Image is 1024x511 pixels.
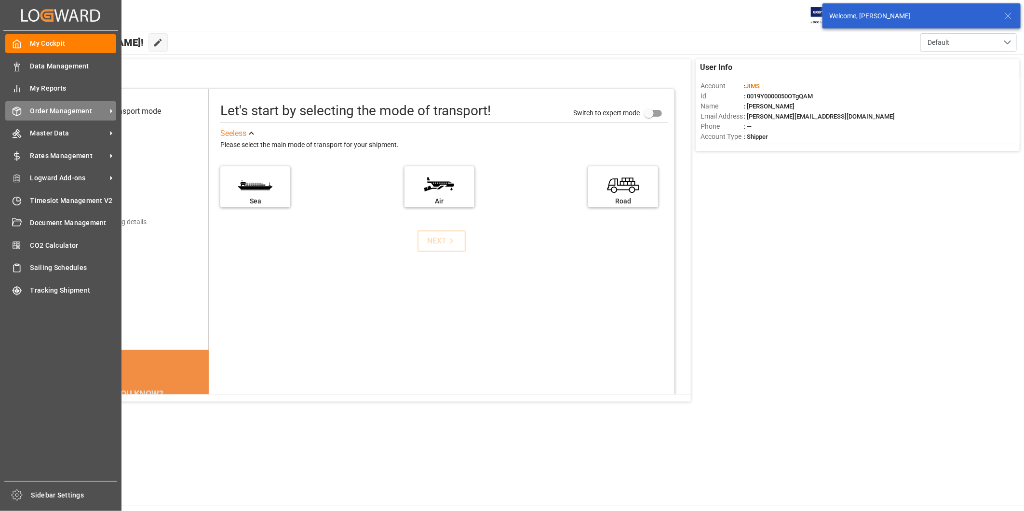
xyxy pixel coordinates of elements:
[54,384,209,404] div: DID YOU KNOW?
[701,62,733,73] span: User Info
[701,132,744,142] span: Account Type
[573,109,640,117] span: Switch to expert mode
[40,33,144,52] span: Hello [PERSON_NAME]!
[220,101,491,121] div: Let's start by selecting the mode of transport!
[744,93,813,100] span: : 0019Y0000050OTgQAM
[5,281,116,299] a: Tracking Shipment
[5,34,116,53] a: My Cockpit
[744,133,768,140] span: : Shipper
[920,33,1017,52] button: open menu
[30,61,117,71] span: Data Management
[30,128,107,138] span: Master Data
[744,82,760,90] span: :
[829,11,995,21] div: Welcome, [PERSON_NAME]
[30,106,107,116] span: Order Management
[30,218,117,228] span: Document Management
[30,83,117,94] span: My Reports
[31,490,118,500] span: Sidebar Settings
[220,128,246,139] div: See less
[701,121,744,132] span: Phone
[30,173,107,183] span: Logward Add-ons
[744,123,752,130] span: : —
[86,217,147,227] div: Add shipping details
[409,196,470,206] div: Air
[86,106,161,117] div: Select transport mode
[30,151,107,161] span: Rates Management
[5,214,116,232] a: Document Management
[701,81,744,91] span: Account
[701,101,744,111] span: Name
[5,236,116,255] a: CO2 Calculator
[418,230,466,252] button: NEXT
[745,82,760,90] span: JIMS
[928,38,949,48] span: Default
[5,191,116,210] a: Timeslot Management V2
[30,263,117,273] span: Sailing Schedules
[30,241,117,251] span: CO2 Calculator
[744,103,795,110] span: : [PERSON_NAME]
[5,56,116,75] a: Data Management
[30,196,117,206] span: Timeslot Management V2
[701,111,744,121] span: Email Address
[30,39,117,49] span: My Cockpit
[5,79,116,98] a: My Reports
[225,196,285,206] div: Sea
[30,285,117,296] span: Tracking Shipment
[593,196,653,206] div: Road
[701,91,744,101] span: Id
[744,113,895,120] span: : [PERSON_NAME][EMAIL_ADDRESS][DOMAIN_NAME]
[220,139,667,151] div: Please select the main mode of transport for your shipment.
[427,235,457,247] div: NEXT
[811,7,844,24] img: Exertis%20JAM%20-%20Email%20Logo.jpg_1722504956.jpg
[5,258,116,277] a: Sailing Schedules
